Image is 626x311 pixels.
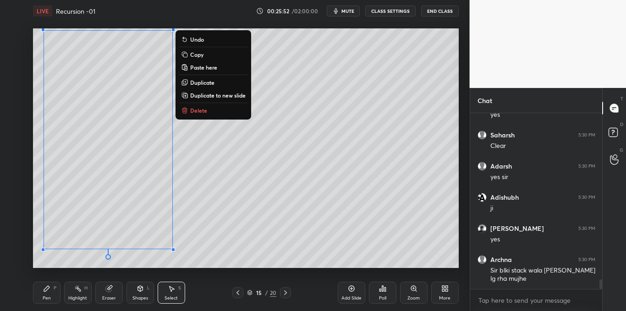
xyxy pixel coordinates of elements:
[490,173,595,182] div: yes sir
[178,286,181,290] div: S
[490,110,595,120] div: yes
[407,296,420,300] div: Zoom
[620,121,623,128] p: D
[478,193,487,202] img: d2384138f60c4c5aac30c971995c5891.png
[270,289,276,297] div: 20
[620,147,623,153] p: G
[621,95,623,102] p: T
[490,235,595,244] div: yes
[490,224,544,233] h6: [PERSON_NAME]
[341,296,362,300] div: Add Slide
[490,142,595,151] div: Clear
[147,286,150,290] div: L
[190,36,204,43] p: Undo
[470,113,603,289] div: grid
[421,5,459,16] button: End Class
[179,105,247,116] button: Delete
[490,204,595,213] div: ji
[56,7,95,16] h4: Recursion -01
[478,255,487,264] img: default.png
[341,8,354,14] span: mute
[179,62,247,73] button: Paste here
[179,49,247,60] button: Copy
[439,296,450,300] div: More
[102,296,116,300] div: Eraser
[490,131,515,139] h6: Saharsh
[43,296,51,300] div: Pen
[365,5,416,16] button: CLASS SETTINGS
[478,131,487,140] img: default.png
[84,286,88,290] div: H
[578,164,595,169] div: 5:30 PM
[490,266,595,284] div: Sir blki stack wala [PERSON_NAME] lg rha mujhe
[327,5,360,16] button: mute
[132,296,148,300] div: Shapes
[190,79,214,86] p: Duplicate
[68,296,87,300] div: Highlight
[478,224,487,233] img: b55a1588e8044803b996dc616ce3f8ea.jpg
[379,296,386,300] div: Poll
[470,88,500,113] p: Chat
[54,286,56,290] div: P
[190,92,246,99] p: Duplicate to new slide
[490,193,519,202] h6: Adishubh
[578,132,595,138] div: 5:30 PM
[33,5,52,16] div: LIVE
[578,257,595,262] div: 5:30 PM
[179,34,247,45] button: Undo
[190,51,203,58] p: Copy
[179,77,247,88] button: Duplicate
[490,256,512,264] h6: Archna
[578,195,595,200] div: 5:30 PM
[190,64,217,71] p: Paste here
[490,162,512,170] h6: Adarsh
[265,290,268,295] div: /
[165,296,178,300] div: Select
[254,290,264,295] div: 15
[478,162,487,171] img: default.png
[179,90,247,101] button: Duplicate to new slide
[578,226,595,231] div: 5:30 PM
[190,107,207,114] p: Delete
